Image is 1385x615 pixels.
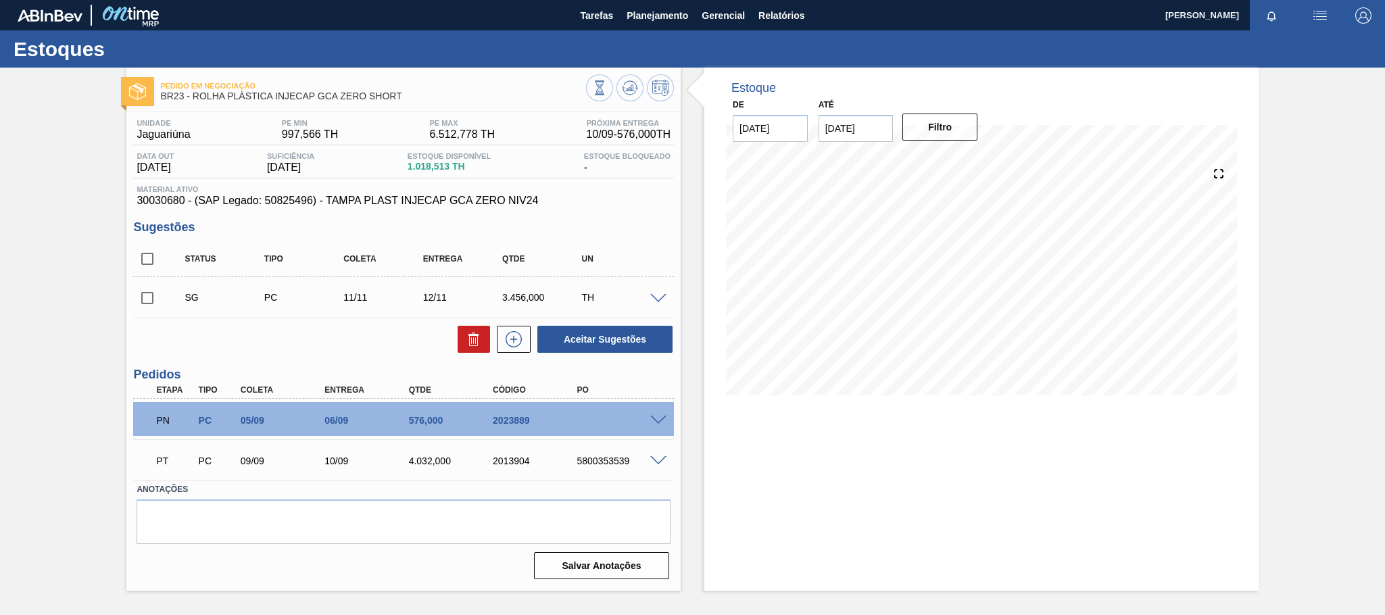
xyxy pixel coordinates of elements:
img: userActions [1312,7,1328,24]
div: 5800353539 [574,456,669,466]
input: dd/mm/yyyy [733,115,808,142]
div: 4.032,000 [406,456,500,466]
p: PT [156,456,193,466]
button: Aceitar Sugestões [537,326,673,353]
label: Até [819,100,834,109]
span: Material ativo [137,185,671,193]
label: De [733,100,744,109]
div: 2013904 [489,456,584,466]
div: Tipo [195,385,239,395]
span: Planejamento [627,7,688,24]
h3: Pedidos [133,368,674,382]
div: 11/11/2025 [340,292,429,303]
div: Pedido de Compra [195,415,239,426]
img: TNhmsLtSVTkK8tSr43FrP2fwEKptu5GPRR3wAAAABJRU5ErkJggg== [18,9,82,22]
span: BR23 - ROLHA PLÁSTICA INJECAP GCA ZERO SHORT [160,91,586,101]
div: 06/09/2025 [321,415,416,426]
span: Gerencial [702,7,745,24]
div: Aceitar Sugestões [531,324,674,354]
h3: Sugestões [133,220,674,235]
div: 09/09/2025 [237,456,332,466]
button: Notificações [1250,6,1293,25]
div: Entrega [420,254,509,264]
div: 10/09/2025 [321,456,416,466]
div: 05/09/2025 [237,415,332,426]
input: dd/mm/yyyy [819,115,894,142]
span: Tarefas [580,7,613,24]
img: Ícone [129,83,146,100]
span: Estoque Bloqueado [584,152,671,160]
span: Unidade [137,119,190,127]
span: Relatórios [758,7,804,24]
div: TH [579,292,668,303]
div: 3.456,000 [499,292,588,303]
div: 576,000 [406,415,500,426]
img: Logout [1355,7,1371,24]
span: 1.018,513 TH [408,162,491,172]
div: Sugestão Criada [181,292,270,303]
div: Qtde [499,254,588,264]
div: Qtde [406,385,500,395]
div: Etapa [153,385,197,395]
div: Pedido de Compra [195,456,239,466]
div: PO [574,385,669,395]
span: [DATE] [137,162,174,174]
span: 10/09 - 576,000 TH [586,128,671,141]
div: 12/11/2025 [420,292,509,303]
span: Suficiência [267,152,314,160]
button: Programar Estoque [647,74,674,101]
div: Coleta [340,254,429,264]
div: 2023889 [489,415,584,426]
div: Entrega [321,385,416,395]
span: 997,566 TH [282,128,338,141]
h1: Estoques [14,41,253,57]
span: 6.512,778 TH [429,128,495,141]
div: Pedido de Compra [261,292,350,303]
span: Data out [137,152,174,160]
div: Tipo [261,254,350,264]
button: Atualizar Gráfico [616,74,643,101]
span: PE MAX [429,119,495,127]
button: Salvar Anotações [534,552,669,579]
span: Pedido em Negociação [160,82,586,90]
div: UN [579,254,668,264]
div: Coleta [237,385,332,395]
p: PN [156,415,193,426]
div: Status [181,254,270,264]
span: PE MIN [282,119,338,127]
div: Pedido em Negociação [153,405,197,435]
div: Excluir Sugestões [451,326,490,353]
button: Visão Geral dos Estoques [586,74,613,101]
span: 30030680 - (SAP Legado: 50825496) - TAMPA PLAST INJECAP GCA ZERO NIV24 [137,195,671,207]
span: Próxima Entrega [586,119,671,127]
div: - [581,152,674,174]
div: Código [489,385,584,395]
div: Nova sugestão [490,326,531,353]
div: Pedido em Trânsito [153,446,197,476]
button: Filtro [902,114,977,141]
span: [DATE] [267,162,314,174]
div: Estoque [731,81,776,95]
label: Anotações [137,480,671,499]
span: Estoque Disponível [408,152,491,160]
span: Jaguariúna [137,128,190,141]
